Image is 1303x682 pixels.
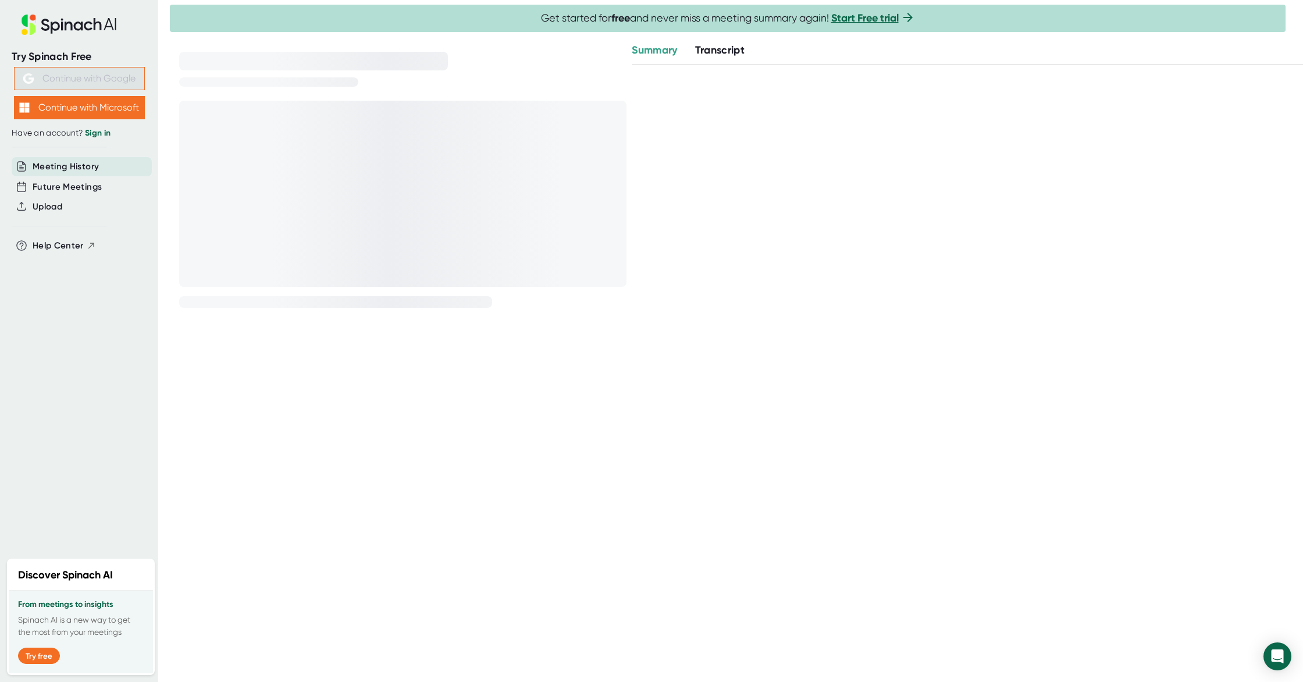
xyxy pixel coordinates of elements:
div: Have an account? [12,128,147,138]
button: Future Meetings [33,180,102,194]
button: Transcript [695,42,745,58]
a: Start Free trial [831,12,899,24]
button: Continue with Google [14,67,145,90]
button: Upload [33,200,62,214]
button: Continue with Microsoft [14,96,145,119]
div: Try Spinach Free [12,50,147,63]
a: Sign in [85,128,111,138]
img: Aehbyd4JwY73AAAAAElFTkSuQmCC [23,73,34,84]
b: free [611,12,630,24]
span: Transcript [695,44,745,56]
button: Summary [632,42,677,58]
h2: Discover Spinach AI [18,567,113,583]
div: Open Intercom Messenger [1263,642,1291,670]
h3: From meetings to insights [18,600,144,609]
button: Help Center [33,239,96,253]
span: Get started for and never miss a meeting summary again! [541,12,915,25]
button: Try free [18,648,60,664]
p: Spinach AI is a new way to get the most from your meetings [18,614,144,638]
span: Summary [632,44,677,56]
span: Help Center [33,239,84,253]
button: Meeting History [33,160,99,173]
